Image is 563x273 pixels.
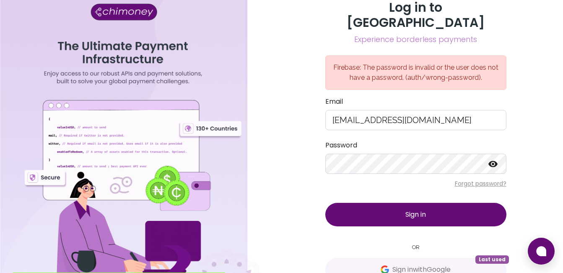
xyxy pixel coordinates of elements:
[405,210,426,219] span: Sign in
[325,243,506,251] small: OR
[325,34,506,45] span: Experience borderless payments
[325,55,506,90] div: Firebase: The password is invalid or the user does not have a password. (auth/wrong-password).
[475,255,509,264] span: Last used
[325,179,506,188] p: Forgot password?
[325,140,506,150] label: Password
[528,238,555,265] button: Open chat window
[325,97,506,107] label: Email
[325,203,506,226] button: Sign in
